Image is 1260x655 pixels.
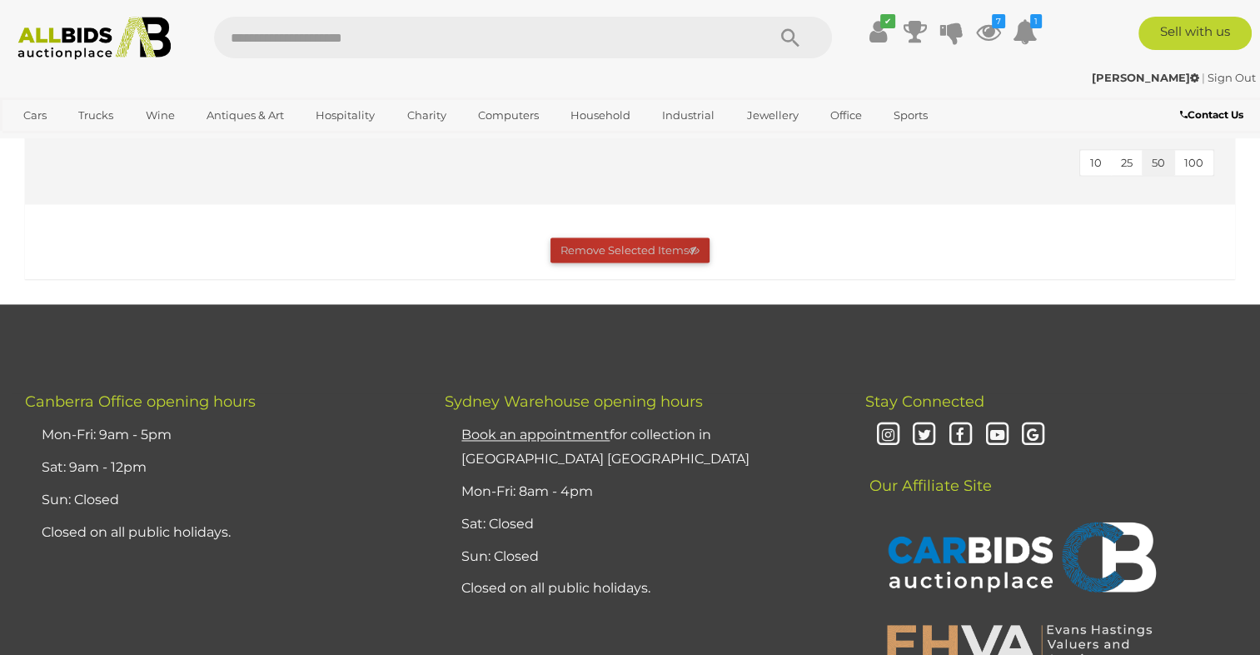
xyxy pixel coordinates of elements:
span: 100 [1184,156,1203,169]
span: 25 [1121,156,1133,169]
button: Search [749,17,832,58]
i: Twitter [909,421,939,450]
li: Closed on all public holidays. [37,517,403,549]
span: | [1202,71,1205,84]
i: 1 [1030,14,1042,28]
img: Allbids.com.au [9,17,179,60]
a: Book an appointmentfor collection in [GEOGRAPHIC_DATA] [GEOGRAPHIC_DATA] [461,427,750,467]
a: Antiques & Art [196,102,295,129]
a: Hospitality [305,102,386,129]
a: Wine [135,102,186,129]
span: Sydney Warehouse opening hours [445,392,703,411]
i: 7 [992,14,1005,28]
span: Canberra Office opening hours [25,392,256,411]
i: ✔ [880,14,895,28]
a: 7 [976,17,1001,47]
button: 100 [1174,150,1213,176]
a: Household [560,102,641,129]
li: Sun: Closed [37,484,403,517]
button: 50 [1142,150,1175,176]
a: [GEOGRAPHIC_DATA] [12,129,152,157]
a: ✔ [866,17,891,47]
a: Sign Out [1208,71,1256,84]
span: 50 [1152,156,1165,169]
li: Sat: Closed [457,508,823,541]
i: Youtube [983,421,1012,450]
b: Contact Us [1180,108,1243,121]
li: Closed on all public holidays. [457,572,823,605]
i: Google [1018,421,1048,450]
a: Jewellery [736,102,809,129]
a: Cars [12,102,57,129]
a: Industrial [651,102,725,129]
a: Charity [396,102,456,129]
img: CARBIDS Auctionplace [878,504,1161,614]
a: 1 [1013,17,1038,47]
a: Sports [883,102,939,129]
a: Sell with us [1138,17,1252,50]
li: Sat: 9am - 12pm [37,452,403,484]
span: Stay Connected [865,392,984,411]
span: Our Affiliate Site [865,452,992,495]
button: 10 [1080,150,1112,176]
button: Remove Selected Items [550,237,710,263]
a: [PERSON_NAME] [1092,71,1202,84]
li: Sun: Closed [457,541,823,573]
i: Facebook [946,421,975,450]
a: Contact Us [1180,106,1248,124]
button: 25 [1111,150,1143,176]
u: Book an appointment [461,427,610,442]
i: Instagram [874,421,903,450]
li: Mon-Fri: 8am - 4pm [457,476,823,508]
span: 10 [1090,156,1102,169]
li: Mon-Fri: 9am - 5pm [37,419,403,452]
a: Office [819,102,873,129]
a: Computers [467,102,550,129]
a: Trucks [67,102,124,129]
strong: [PERSON_NAME] [1092,71,1199,84]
